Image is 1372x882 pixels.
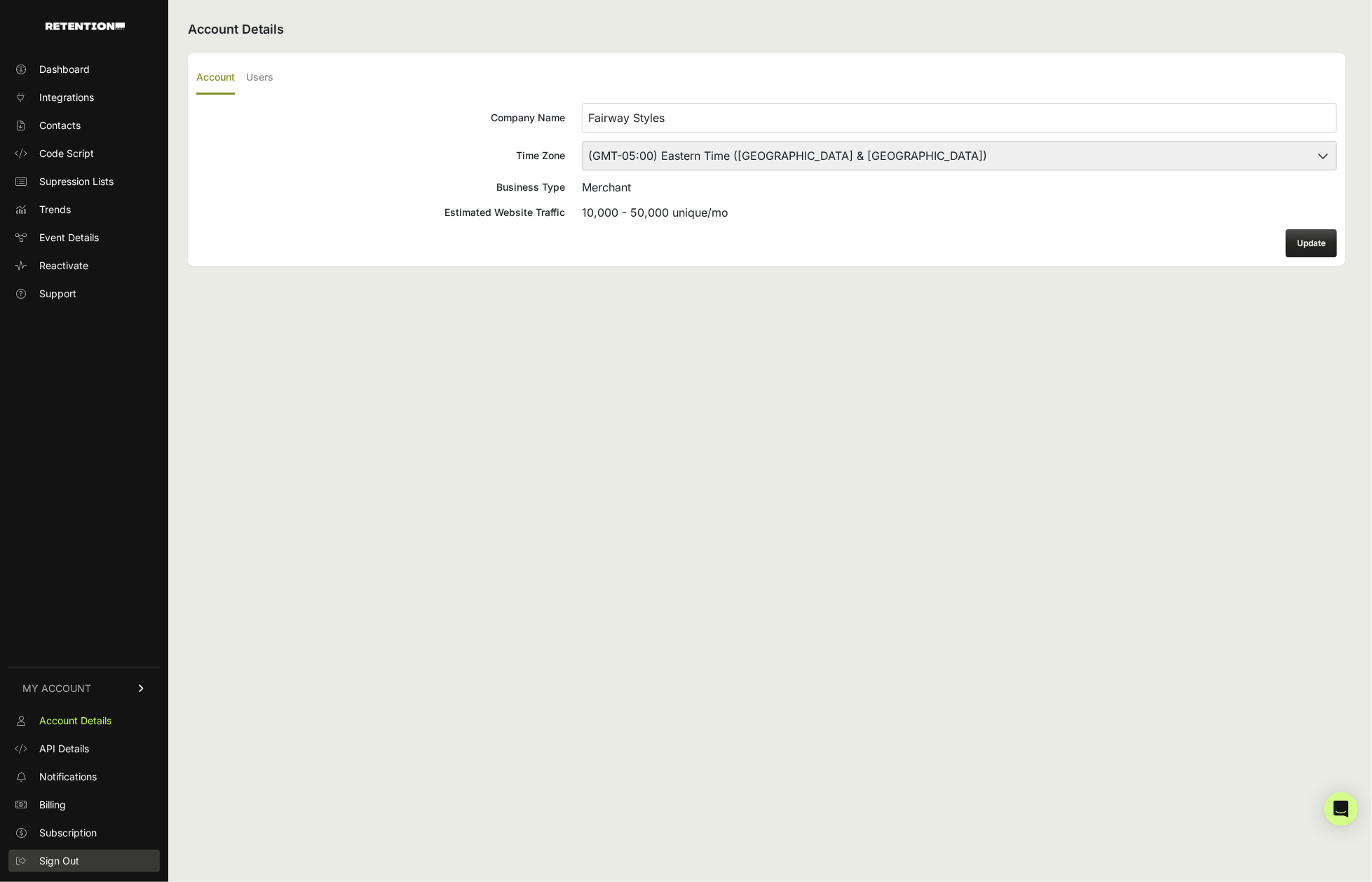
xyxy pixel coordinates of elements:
a: Subscription [8,822,160,844]
a: Code Script [8,142,160,165]
div: Time Zone [196,149,565,163]
span: Account Details [39,714,111,728]
a: Billing [8,794,160,816]
input: Company Name [582,103,1337,133]
div: Company Name [196,111,565,125]
label: Users [246,62,273,95]
a: Sign Out [8,850,160,872]
span: Sign Out [39,854,79,868]
div: Merchant [582,179,1337,196]
span: Contacts [39,118,81,133]
a: Account Details [8,710,160,732]
h2: Account Details [188,20,1345,39]
span: Billing [39,798,66,812]
span: Supression Lists [39,175,114,189]
a: Dashboard [8,58,160,81]
a: Notifications [8,766,160,788]
span: Support [39,287,76,301]
span: Code Script [39,147,94,161]
span: MY ACCOUNT [22,681,91,696]
div: Business Type [196,180,565,194]
span: Reactivate [39,259,88,273]
span: Notifications [39,770,97,784]
img: Retention.com [46,22,125,30]
div: Open Intercom Messenger [1324,792,1358,826]
div: 10,000 - 50,000 unique/mo [582,204,1337,221]
select: Time Zone [582,141,1337,170]
a: Support [8,283,160,305]
a: MY ACCOUNT [8,667,160,710]
span: API Details [39,742,89,756]
a: Reactivate [8,255,160,277]
span: Trends [39,203,71,217]
a: API Details [8,738,160,760]
span: Integrations [39,90,94,104]
span: Dashboard [39,62,90,76]
a: Contacts [8,114,160,137]
span: Subscription [39,826,97,840]
span: Event Details [39,231,99,245]
a: Supression Lists [8,170,160,193]
label: Account [196,62,235,95]
div: Estimated Website Traffic [196,205,565,219]
a: Trends [8,198,160,221]
button: Update [1286,229,1337,257]
a: Event Details [8,226,160,249]
a: Integrations [8,86,160,109]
